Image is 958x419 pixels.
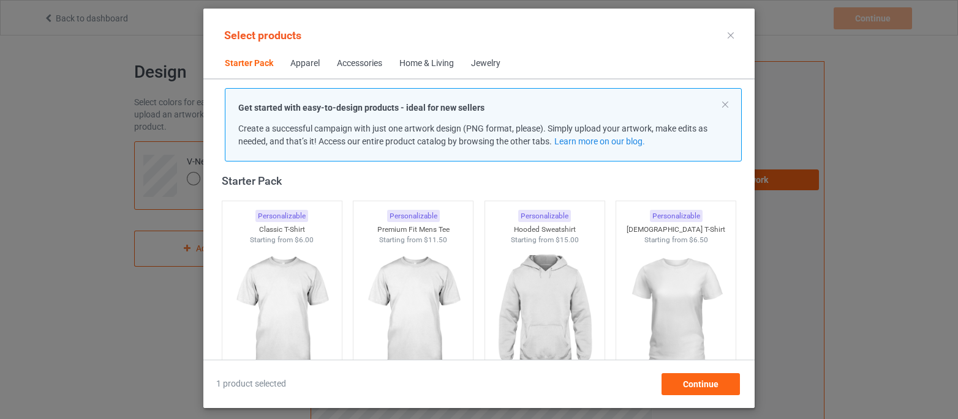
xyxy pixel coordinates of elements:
[399,57,454,70] div: Home & Living
[227,245,337,382] img: regular.jpg
[683,379,719,389] span: Continue
[689,235,708,244] span: $6.50
[222,235,342,245] div: Starting from
[518,210,571,223] div: Personalizable
[471,57,500,70] div: Jewelry
[238,124,707,146] span: Create a successful campaign with just one artwork design (PNG format, please). Simply upload you...
[238,103,485,113] strong: Get started with easy-to-design products - ideal for new sellers
[662,373,740,395] div: Continue
[222,224,342,235] div: Classic T-Shirt
[216,378,286,390] span: 1 product selected
[621,245,731,382] img: regular.jpg
[650,210,703,223] div: Personalizable
[337,57,382,70] div: Accessories
[424,235,447,244] span: $11.50
[490,245,600,382] img: regular.jpg
[616,224,736,235] div: [DEMOGRAPHIC_DATA] T-Shirt
[216,49,282,78] span: Starter Pack
[353,235,473,245] div: Starting from
[358,245,468,382] img: regular.jpg
[554,136,645,146] a: Learn more on our blog.
[295,235,314,244] span: $6.00
[616,235,736,245] div: Starting from
[255,210,308,223] div: Personalizable
[290,57,320,70] div: Apparel
[485,235,605,245] div: Starting from
[222,174,742,188] div: Starter Pack
[353,224,473,235] div: Premium Fit Mens Tee
[387,210,440,223] div: Personalizable
[224,29,301,42] span: Select products
[485,224,605,235] div: Hooded Sweatshirt
[556,235,579,244] span: $15.00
